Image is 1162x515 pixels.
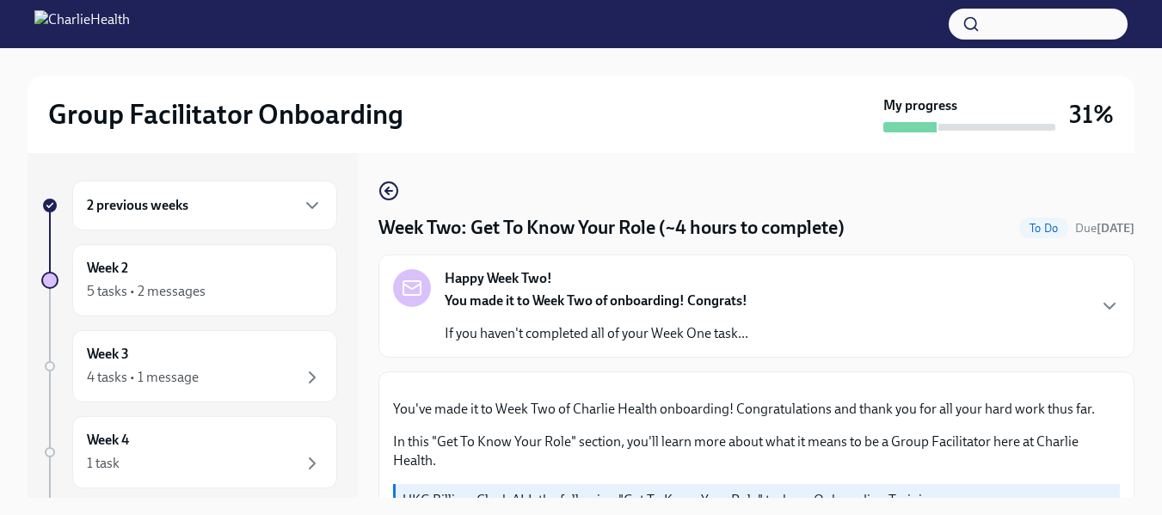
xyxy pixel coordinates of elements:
[87,345,129,364] h6: Week 3
[1019,222,1068,235] span: To Do
[41,416,337,488] a: Week 41 task
[403,491,1113,510] p: UKG Billing: Clock ALL the following "Get To Know Your Role" tasks as Onboarding Training
[41,330,337,402] a: Week 34 tasks • 1 message
[393,400,1120,419] p: You've made it to Week Two of Charlie Health onboarding! Congratulations and thank you for all yo...
[87,196,188,215] h6: 2 previous weeks
[48,97,403,132] h2: Group Facilitator Onboarding
[87,431,129,450] h6: Week 4
[883,96,957,115] strong: My progress
[445,324,748,343] p: If you haven't completed all of your Week One task...
[393,432,1120,470] p: In this "Get To Know Your Role" section, you'll learn more about what it means to be a Group Faci...
[87,368,199,387] div: 4 tasks • 1 message
[1069,99,1114,130] h3: 31%
[87,259,128,278] h6: Week 2
[445,269,552,288] strong: Happy Week Two!
[445,292,747,309] strong: You made it to Week Two of onboarding! Congrats!
[72,181,337,230] div: 2 previous weeks
[378,215,845,241] h4: Week Two: Get To Know Your Role (~4 hours to complete)
[87,282,206,301] div: 5 tasks • 2 messages
[34,10,130,38] img: CharlieHealth
[87,454,120,473] div: 1 task
[1075,220,1134,236] span: September 22nd, 2025 10:00
[41,244,337,316] a: Week 25 tasks • 2 messages
[1097,221,1134,236] strong: [DATE]
[1075,221,1134,236] span: Due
